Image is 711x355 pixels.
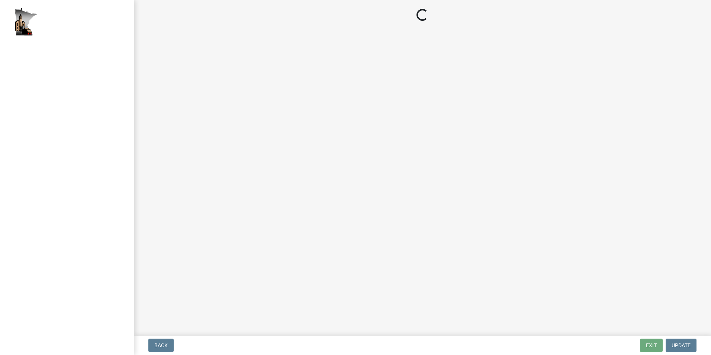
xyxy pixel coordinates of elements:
[154,342,168,348] span: Back
[640,339,663,352] button: Exit
[15,8,37,36] img: Houston County, Minnesota
[672,342,691,348] span: Update
[148,339,174,352] button: Back
[666,339,696,352] button: Update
